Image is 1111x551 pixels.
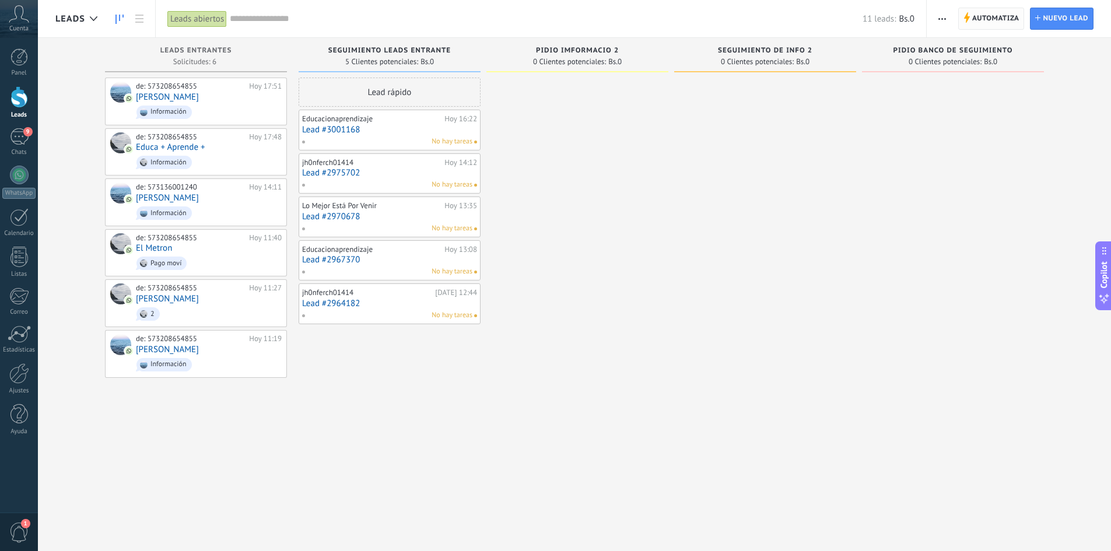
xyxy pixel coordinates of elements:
a: [PERSON_NAME] [136,92,199,102]
div: Información [150,159,187,167]
span: 1 [21,519,30,528]
div: de: 573208654855 [136,82,245,91]
div: de: 573208654855 [136,283,245,293]
a: Automatiza [958,8,1025,30]
div: Neyder [110,183,131,203]
span: 11 leads: [863,13,896,24]
div: Listas [2,271,36,278]
div: Hoy 14:11 [249,183,282,192]
div: Leads Entrantes [111,47,281,57]
div: [DATE] 12:44 [435,288,477,297]
div: Estadísticas [2,346,36,354]
div: de: 573136001240 [136,183,245,192]
span: No hay tareas [432,310,472,321]
div: de: 573208654855 [136,132,245,142]
div: Calendario [2,230,36,237]
div: Leads [2,111,36,119]
div: 2 [150,310,155,318]
span: Leads Entrantes [160,47,232,55]
span: PIDIO BANCO DE SEGUIMIENTO [893,47,1013,55]
div: Leads abiertos [167,10,227,27]
span: No hay tareas [432,266,472,277]
a: Leads [110,8,129,30]
div: Hoy 13:08 [444,245,477,254]
div: Hoy 11:19 [249,334,282,343]
div: El Metron [110,233,131,254]
a: [PERSON_NAME] [136,294,199,304]
div: de: 573208654855 [136,334,245,343]
span: No hay nada asignado [474,314,477,317]
div: Información [150,108,187,116]
div: Información [150,209,187,217]
span: Leads [55,13,85,24]
div: Ney [110,283,131,304]
span: Bs.0 [608,58,622,65]
img: com.amocrm.amocrmwa.svg [125,145,133,153]
div: jh0nferch01414 [302,288,432,297]
a: Lead #3001168 [302,125,477,135]
span: Solicitudes: 6 [173,58,216,65]
div: Romina [110,82,131,103]
img: com.amocrm.amocrmwa.svg [125,195,133,203]
span: SEGUIMIENTO DE INFO 2 [718,47,812,55]
div: WhatsApp [2,188,36,199]
img: com.amocrm.amocrmwa.svg [125,94,133,103]
div: Neyder [110,334,131,355]
div: Lo Mejor Está Por Venir [302,201,441,210]
span: No hay tareas [432,223,472,234]
img: com.amocrm.amocrmwa.svg [125,347,133,355]
div: Pago moví [150,259,181,268]
span: 9 [23,127,33,136]
span: No hay nada asignado [474,184,477,187]
a: [PERSON_NAME] [136,193,199,203]
span: No hay nada asignado [474,271,477,273]
span: Bs.0 [899,13,914,24]
span: Bs.0 [420,58,434,65]
span: PIDIO IMFORMACIO 2 [536,47,619,55]
span: Bs.0 [984,58,997,65]
a: Lead #2964182 [302,299,477,308]
span: Copilot [1098,261,1110,288]
span: 0 Clientes potenciales: [909,58,982,65]
div: Educacionaprendizaje [302,114,441,124]
a: Lead #2970678 [302,212,477,222]
div: Panel [2,69,36,77]
div: Correo [2,308,36,316]
div: Hoy 11:40 [249,233,282,243]
div: Ajustes [2,387,36,395]
div: Lead rápido [299,78,481,107]
span: Automatiza [972,8,1019,29]
div: jh0nferch01414 [302,158,441,167]
div: Hoy 11:27 [249,283,282,293]
div: Chats [2,149,36,156]
img: com.amocrm.amocrmwa.svg [125,246,133,254]
a: El Metron [136,243,172,253]
div: PIDIO IMFORMACIO 2 [492,47,663,57]
span: Bs.0 [796,58,809,65]
div: Educacionaprendizaje [302,245,441,254]
div: de: 573208654855 [136,233,245,243]
span: 5 Clientes potenciales: [345,58,418,65]
span: No hay nada asignado [474,227,477,230]
div: SEGUIMIENTO DE INFO 2 [680,47,850,57]
a: Educa + Aprende + [136,142,205,152]
span: Cuenta [9,25,29,33]
a: Lead #2975702 [302,168,477,178]
div: PIDIO BANCO DE SEGUIMIENTO [868,47,1038,57]
div: Hoy 13:35 [444,201,477,210]
a: Lead #2967370 [302,255,477,265]
span: No hay nada asignado [474,141,477,143]
a: [PERSON_NAME] [136,345,199,355]
div: Hoy 17:48 [249,132,282,142]
div: Educa + Aprende + [110,132,131,153]
span: Nuevo lead [1043,8,1088,29]
div: Ayuda [2,428,36,436]
div: Hoy 14:12 [444,158,477,167]
span: No hay tareas [432,136,472,147]
div: Hoy 16:22 [444,114,477,124]
img: com.amocrm.amocrmwa.svg [125,296,133,304]
span: 0 Clientes potenciales: [721,58,794,65]
button: Más [934,8,951,30]
span: 0 Clientes potenciales: [533,58,606,65]
a: Lista [129,8,149,30]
